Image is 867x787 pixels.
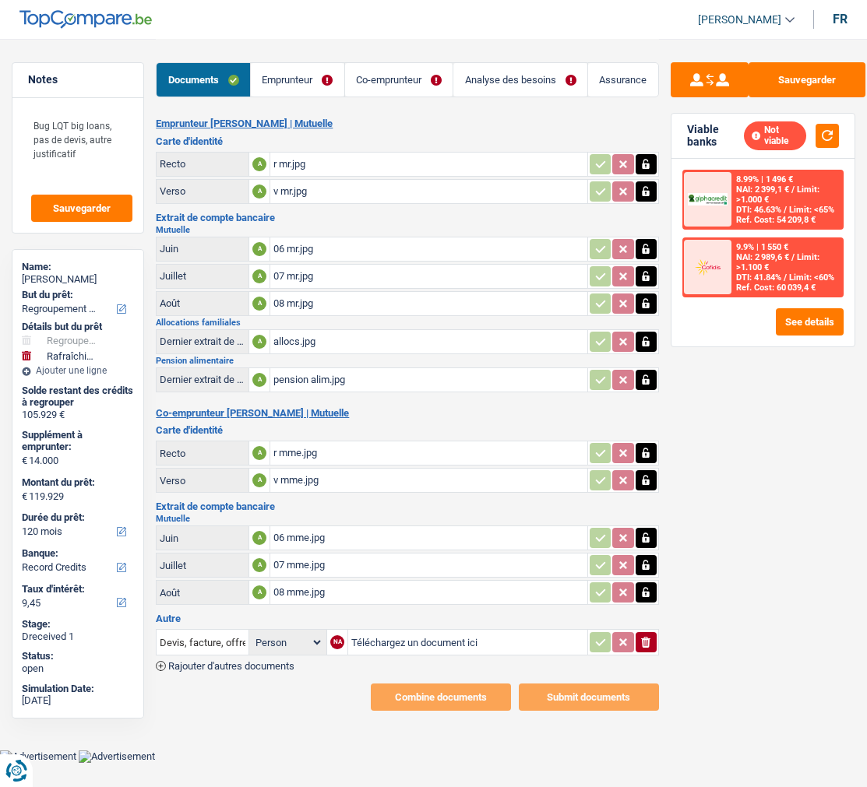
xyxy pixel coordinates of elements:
[156,407,659,420] h2: Co-emprunteur [PERSON_NAME] | Mutuelle
[736,252,819,272] span: Limit: >1.100 €
[252,157,266,171] div: A
[273,237,584,261] div: 06 mr.jpg
[784,272,787,283] span: /
[160,587,245,599] div: Août
[736,205,781,215] span: DTI: 46.63%
[791,252,795,262] span: /
[736,272,781,283] span: DTI: 41.84%
[688,193,728,206] img: AlphaCredit
[156,661,294,671] button: Rajouter d'autres documents
[744,121,806,150] div: Not viable
[22,409,134,421] div: 105.929 €
[157,63,250,97] a: Documents
[736,184,819,205] span: Limit: >1.000 €
[273,292,584,315] div: 08 mr.jpg
[252,531,266,545] div: A
[22,385,134,409] div: Solde restant des crédits à regrouper
[22,321,134,333] div: Détails but du prêt
[22,261,134,273] div: Name:
[252,473,266,487] div: A
[22,455,27,467] span: €
[160,475,245,487] div: Verso
[22,547,131,560] label: Banque:
[156,318,659,327] h2: Allocations familiales
[833,12,848,26] div: fr
[160,270,245,282] div: Juillet
[789,205,834,215] span: Limit: <65%
[273,180,584,203] div: v mr.jpg
[156,136,659,146] h3: Carte d'identité
[687,123,744,149] div: Viable banks
[685,7,795,33] a: [PERSON_NAME]
[252,558,266,572] div: A
[22,694,134,707] div: [DATE]
[156,515,659,523] h2: Mutuelle
[22,683,134,695] div: Simulation Date:
[160,374,245,385] div: Dernier extrait de compte pour la pension alimentaire
[22,511,131,524] label: Durée du prêt:
[273,153,584,176] div: r mr.jpg
[736,252,789,262] span: NAI: 2 989,6 €
[22,289,131,301] label: But du prêt:
[160,448,245,459] div: Recto
[273,368,584,392] div: pension alim.jpg
[273,553,584,577] div: 07 mme.jpg
[156,213,659,223] h3: Extrait de compte bancaire
[22,618,134,631] div: Stage:
[22,650,134,662] div: Status:
[160,336,245,347] div: Dernier extrait de compte pour vos allocations familiales
[789,272,834,283] span: Limit: <60%
[453,63,587,97] a: Analyse des besoins
[22,273,134,286] div: [PERSON_NAME]
[736,215,816,225] div: Ref. Cost: 54 209,8 €
[160,532,245,544] div: Juin
[22,662,134,675] div: open
[273,330,584,353] div: allocs.jpg
[168,661,294,671] span: Rajouter d'autres documents
[251,63,344,97] a: Emprunteur
[252,446,266,460] div: A
[252,585,266,599] div: A
[776,308,844,336] button: See details
[53,203,111,213] span: Sauvegarder
[273,265,584,288] div: 07 mr.jpg
[252,373,266,387] div: A
[252,297,266,311] div: A
[31,195,132,222] button: Sauvegarder
[28,73,128,86] h5: Notes
[156,118,659,130] h2: Emprunteur [PERSON_NAME] | Mutuelle
[156,425,659,435] h3: Carte d'identité
[273,526,584,550] div: 06 mme.jpg
[156,501,659,511] h3: Extrait de compte bancaire
[22,583,131,596] label: Taux d'intérêt:
[156,613,659,624] h3: Autre
[273,441,584,465] div: r mme.jpg
[252,242,266,256] div: A
[736,283,816,293] div: Ref. Cost: 60 039,4 €
[156,357,659,365] h2: Pension alimentaire
[371,683,511,711] button: Combine documents
[784,205,787,215] span: /
[736,242,788,252] div: 9.9% | 1 550 €
[22,476,131,489] label: Montant du prêt:
[273,581,584,604] div: 08 mme.jpg
[588,63,658,97] a: Assurance
[22,631,134,643] div: Dreceived 1
[345,63,453,97] a: Co-emprunteur
[252,335,266,349] div: A
[156,226,659,234] h2: Mutuelle
[22,365,134,376] div: Ajouter une ligne
[160,560,245,571] div: Juillet
[160,243,245,255] div: Juin
[160,158,245,170] div: Recto
[252,269,266,283] div: A
[736,184,789,195] span: NAI: 2 399,1 €
[22,490,27,503] span: €
[22,429,131,453] label: Supplément à emprunter:
[688,258,728,277] img: Cofidis
[749,62,865,97] button: Sauvegarder
[698,13,781,26] span: [PERSON_NAME]
[160,185,245,197] div: Verso
[160,297,245,309] div: Août
[736,174,793,184] div: 8.99% | 1 496 €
